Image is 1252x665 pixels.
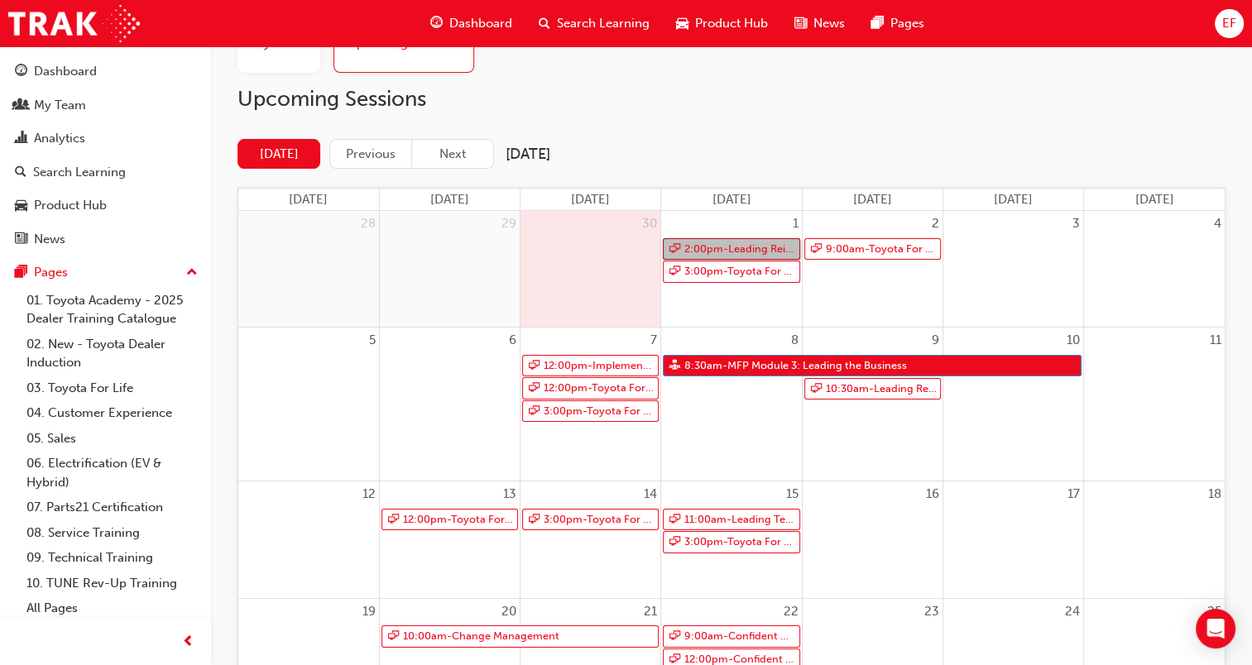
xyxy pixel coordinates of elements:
[640,599,660,624] a: October 21, 2025
[20,520,204,546] a: 08. Service Training
[402,626,560,647] span: 10:00am - Change Management
[783,481,802,507] a: October 15, 2025
[357,211,379,237] a: September 28, 2025
[7,53,204,257] button: DashboardMy TeamAnalyticsSearch LearningProduct HubNews
[712,192,751,207] span: [DATE]
[543,378,655,399] span: 12:00pm - Toyota For Life In Action - Virtual Classroom
[520,211,661,328] td: September 30, 2025
[811,239,822,260] span: sessionType_ONLINE_URL-icon
[1205,481,1225,507] a: October 18, 2025
[7,56,204,87] a: Dashboard
[943,328,1083,481] td: October 10, 2025
[15,232,27,247] span: news-icon
[379,481,520,598] td: October 13, 2025
[20,451,204,495] a: 06. Electrification (EV & Hybrid)
[1222,14,1236,33] span: EF
[529,356,540,376] span: sessionType_ONLINE_URL-icon
[506,328,520,353] a: October 6, 2025
[1135,192,1174,207] span: [DATE]
[34,62,97,81] div: Dashboard
[182,632,194,653] span: prev-icon
[543,356,655,376] span: 12:00pm - Implementation of Digital & Social Media Marketing Strategy
[571,192,610,207] span: [DATE]
[813,14,845,33] span: News
[1132,189,1178,211] a: Saturday
[388,510,399,530] span: sessionType_ONLINE_URL-icon
[661,328,802,481] td: October 8, 2025
[520,481,661,598] td: October 14, 2025
[20,332,204,376] a: 02. New - Toyota Dealer Induction
[7,90,204,121] a: My Team
[430,192,469,207] span: [DATE]
[529,401,540,422] span: sessionType_ONLINE_URL-icon
[794,13,807,34] span: news-icon
[238,481,379,598] td: October 12, 2025
[663,7,781,41] a: car-iconProduct Hub
[329,139,412,170] button: Previous
[802,328,943,481] td: October 9, 2025
[1211,211,1225,237] a: October 4, 2025
[802,481,943,598] td: October 16, 2025
[7,257,204,288] button: Pages
[520,328,661,481] td: October 7, 2025
[8,5,140,42] img: Trak
[853,192,892,207] span: [DATE]
[529,378,540,399] span: sessionType_ONLINE_URL-icon
[669,532,680,553] span: sessionType_ONLINE_URL-icon
[20,571,204,596] a: 10. TUNE Rev-Up Training
[449,14,512,33] span: Dashboard
[781,7,858,41] a: news-iconNews
[890,14,924,33] span: Pages
[871,13,884,34] span: pages-icon
[498,211,520,237] a: September 29, 2025
[525,7,663,41] a: search-iconSearch Learning
[15,65,27,79] span: guage-icon
[1215,9,1244,38] button: EF
[20,288,204,332] a: 01. Toyota Academy - 2025 Dealer Training Catalogue
[1062,599,1083,624] a: October 24, 2025
[7,157,204,188] a: Search Learning
[498,599,520,624] a: October 20, 2025
[20,376,204,401] a: 03. Toyota For Life
[557,14,650,33] span: Search Learning
[661,481,802,598] td: October 15, 2025
[237,139,320,170] button: [DATE]
[543,401,655,422] span: 3:00pm - Toyota For Life In Action - Virtual Classroom
[1063,328,1083,353] a: October 10, 2025
[15,98,27,113] span: people-icon
[669,510,680,530] span: sessionType_ONLINE_URL-icon
[684,356,908,376] span: 8:30am - MFP Module 3: Leading the Business
[411,139,494,170] button: Next
[943,481,1083,598] td: October 17, 2025
[543,510,655,530] span: 3:00pm - Toyota For Life In Action - Virtual Classroom
[923,481,943,507] a: October 16, 2025
[789,211,802,237] a: October 1, 2025
[802,211,943,328] td: October 2, 2025
[366,328,379,353] a: October 5, 2025
[676,13,688,34] span: car-icon
[661,211,802,328] td: October 1, 2025
[684,261,796,282] span: 3:00pm - Toyota For Life In Action - Virtual Classroom
[238,211,379,328] td: September 28, 2025
[500,481,520,507] a: October 13, 2025
[33,163,126,182] div: Search Learning
[639,211,660,237] a: September 30, 2025
[858,7,938,41] a: pages-iconPages
[34,230,65,249] div: News
[684,510,796,530] span: 11:00am - Leading Teams Effectively
[34,196,107,215] div: Product Hub
[994,192,1033,207] span: [DATE]
[825,239,938,260] span: 9:00am - Toyota For Life In Action - Virtual Classroom
[34,129,85,148] div: Analytics
[15,132,27,146] span: chart-icon
[15,199,27,213] span: car-icon
[237,86,1226,112] h2: Upcoming Sessions
[34,263,68,282] div: Pages
[1084,328,1225,481] td: October 11, 2025
[417,7,525,41] a: guage-iconDashboard
[850,189,895,211] a: Thursday
[20,400,204,426] a: 04. Customer Experience
[928,328,943,353] a: October 9, 2025
[568,189,613,211] a: Tuesday
[359,481,379,507] a: October 12, 2025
